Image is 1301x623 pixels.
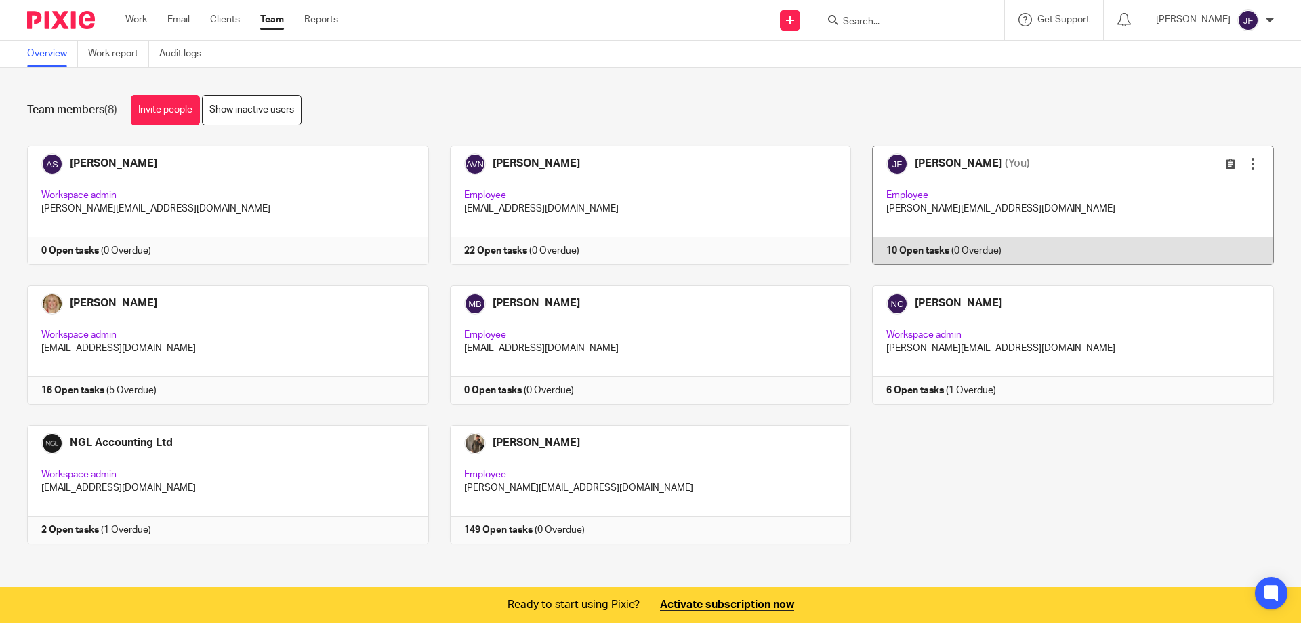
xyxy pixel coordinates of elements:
input: Search [842,16,964,28]
a: Audit logs [159,41,211,67]
a: Team [260,13,284,26]
a: Show inactive users [202,95,302,125]
span: (8) [104,104,117,115]
h1: Team members [27,103,117,117]
img: svg%3E [1237,9,1259,31]
span: Get Support [1037,15,1090,24]
a: Reports [304,13,338,26]
p: [PERSON_NAME] [1156,13,1231,26]
a: Invite people [131,95,200,125]
a: Clients [210,13,240,26]
img: Pixie [27,11,95,29]
a: Email [167,13,190,26]
a: Overview [27,41,78,67]
a: Work [125,13,147,26]
a: Work report [88,41,149,67]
